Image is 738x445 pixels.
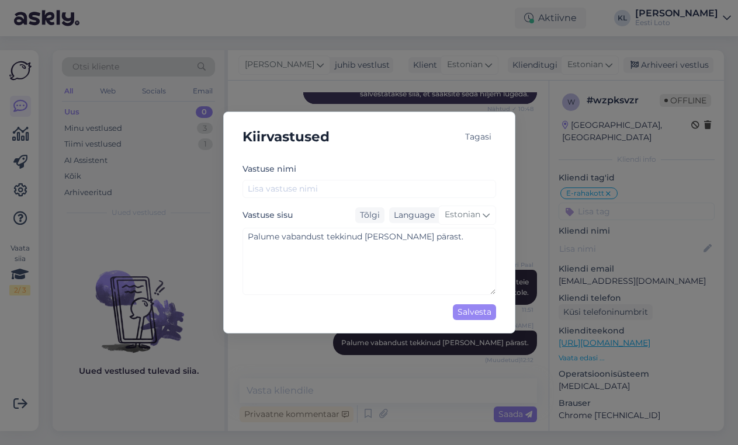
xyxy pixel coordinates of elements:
input: Lisa vastuse nimi [242,180,496,198]
div: Language [389,209,435,221]
div: Salvesta [453,304,496,320]
textarea: Palume vabandust tekkinud [PERSON_NAME] pärast. [242,228,496,295]
label: Vastuse sisu [242,209,293,221]
span: Estonian [445,208,480,221]
div: Tõlgi [355,207,384,223]
div: Tagasi [460,129,496,145]
label: Vastuse nimi [242,163,296,175]
h5: Kiirvastused [242,126,330,148]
